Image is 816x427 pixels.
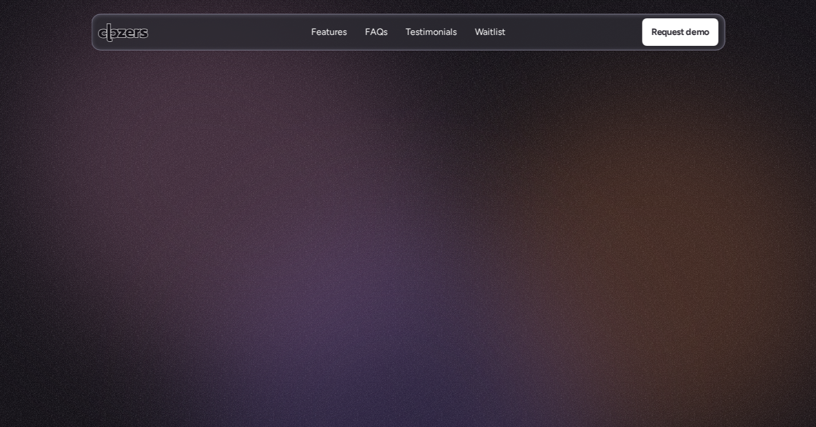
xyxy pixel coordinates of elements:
[530,187,542,216] span: o
[560,187,571,216] span: e
[365,26,387,39] a: FAQsFAQs
[311,38,346,51] p: Features
[467,187,476,216] span: a
[436,236,482,251] p: Book demo
[324,187,335,216] span: e
[305,187,314,216] span: a
[287,187,304,216] span: m
[651,25,709,40] p: Request demo
[405,26,456,39] a: TestimonialsTestimonials
[413,230,506,257] a: Book demo
[451,187,462,216] span: n
[590,187,594,216] span: .
[360,187,372,216] span: o
[235,182,241,210] span: I
[581,187,590,216] span: s
[516,187,523,216] span: f
[416,187,428,216] span: g
[440,187,451,216] span: u
[571,187,581,216] span: s
[222,182,235,210] span: A
[311,26,346,39] a: FeaturesFeatures
[401,187,405,216] span: i
[542,187,548,216] span: r
[475,38,505,51] p: Waitlist
[642,18,718,46] a: Request demo
[488,187,499,216] span: d
[311,26,346,38] p: Features
[246,182,253,210] span: t
[274,187,282,215] span: t
[523,187,530,216] span: f
[253,96,563,181] h1: Meet Your Comping Co-pilot
[335,187,344,216] span: s
[504,187,515,216] span: e
[433,187,440,216] span: f
[341,236,392,251] p: Watch video
[254,183,265,211] span: h
[405,187,416,216] span: n
[475,26,505,39] a: WaitlistWaitlist
[477,187,488,216] span: n
[265,185,274,213] span: a
[475,26,505,38] p: Waitlist
[372,187,389,216] span: m
[314,187,324,216] span: k
[349,187,360,216] span: c
[389,187,400,216] span: p
[405,38,456,51] p: Testimonials
[365,38,387,51] p: FAQs
[556,187,560,216] span: l
[549,187,556,216] span: t
[365,26,387,38] p: FAQs
[405,26,456,38] p: Testimonials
